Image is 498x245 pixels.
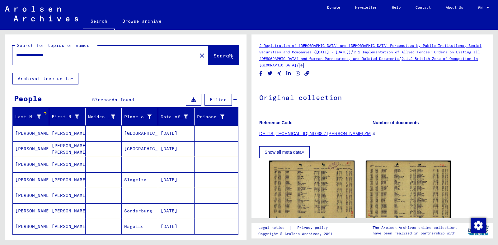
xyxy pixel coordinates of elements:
[276,70,283,77] button: Share on Xing
[49,141,86,157] mat-cell: [PERSON_NAME] [PERSON_NAME]
[373,130,486,137] p: 4
[373,120,419,125] b: Number of documents
[399,56,402,61] span: /
[49,172,86,188] mat-cell: [PERSON_NAME]
[122,126,158,141] mat-cell: [GEOGRAPHIC_DATA]
[49,157,86,172] mat-cell: [PERSON_NAME]
[373,230,458,236] p: have been realized in partnership with
[214,52,232,59] span: Search
[158,219,195,234] mat-cell: [DATE]
[13,219,49,234] mat-cell: [PERSON_NAME]
[292,225,335,231] a: Privacy policy
[115,14,169,29] a: Browse archive
[49,203,86,219] mat-cell: [PERSON_NAME]
[13,126,49,141] mat-cell: [PERSON_NAME]
[373,225,458,230] p: The Arolsen Archives online collections
[259,146,310,158] button: Show all meta data
[13,157,49,172] mat-cell: [PERSON_NAME]
[351,49,354,55] span: /
[13,188,49,203] mat-cell: [PERSON_NAME]
[12,73,78,84] button: Archival tree units
[122,203,158,219] mat-cell: Sonderburg
[15,112,49,122] div: Last Name
[161,114,188,120] div: Date of Birth
[98,97,134,102] span: records found
[210,97,227,102] span: Filter
[258,70,264,77] button: Share on Facebook
[158,108,195,125] mat-header-cell: Date of Birth
[13,172,49,188] mat-cell: [PERSON_NAME]
[198,52,206,59] mat-icon: close
[158,203,195,219] mat-cell: [DATE]
[158,141,195,157] mat-cell: [DATE]
[14,93,42,104] div: People
[52,114,79,120] div: First Name
[258,231,335,237] p: Copyright © Arolsen Archives, 2021
[124,114,152,120] div: Place of Birth
[49,188,86,203] mat-cell: [PERSON_NAME]
[88,114,115,120] div: Maiden Name
[259,43,482,54] a: 2 Registration of [DEMOGRAPHIC_DATA] and [DEMOGRAPHIC_DATA] Persecutees by Public Institutions, S...
[158,126,195,141] mat-cell: [DATE]
[13,203,49,219] mat-cell: [PERSON_NAME]
[122,172,158,188] mat-cell: Slagelse
[258,225,289,231] a: Legal notice
[259,50,480,61] a: 2.1 Implementation of Allied Forces’ Orders on Listing all [DEMOGRAPHIC_DATA] and German Persecut...
[17,43,90,48] mat-label: Search for topics or names
[83,14,115,30] a: Search
[295,70,301,77] button: Share on WhatsApp
[122,141,158,157] mat-cell: [GEOGRAPHIC_DATA]
[304,70,310,77] button: Copy link
[196,49,208,61] button: Clear
[122,108,158,125] mat-header-cell: Place of Birth
[467,223,490,238] img: yv_logo.png
[471,218,486,233] img: Change consent
[122,219,158,234] mat-cell: Magelse
[296,62,299,68] span: /
[204,94,232,106] button: Filter
[49,126,86,141] mat-cell: [PERSON_NAME]
[15,114,41,120] div: Last Name
[269,161,355,222] img: 001.jpg
[88,112,123,122] div: Maiden Name
[49,108,86,125] mat-header-cell: First Name
[259,83,486,111] h1: Original collection
[161,112,196,122] div: Date of Birth
[13,108,49,125] mat-header-cell: Last Name
[13,141,49,157] mat-cell: [PERSON_NAME]
[478,6,485,10] span: EN
[259,120,293,125] b: Reference Code
[285,70,292,77] button: Share on LinkedIn
[158,172,195,188] mat-cell: [DATE]
[258,225,335,231] div: |
[49,219,86,234] mat-cell: [PERSON_NAME]
[197,112,232,122] div: Prisoner #
[195,108,238,125] mat-header-cell: Prisoner #
[5,6,78,21] img: Arolsen_neg.svg
[52,112,87,122] div: First Name
[197,114,224,120] div: Prisoner #
[366,161,451,221] img: 002.jpg
[208,46,239,65] button: Search
[124,112,159,122] div: Place of Birth
[259,131,371,136] a: DE ITS [TECHNICAL_ID] NI 038 7 [PERSON_NAME] ZM
[267,70,273,77] button: Share on Twitter
[86,108,122,125] mat-header-cell: Maiden Name
[92,97,98,102] span: 57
